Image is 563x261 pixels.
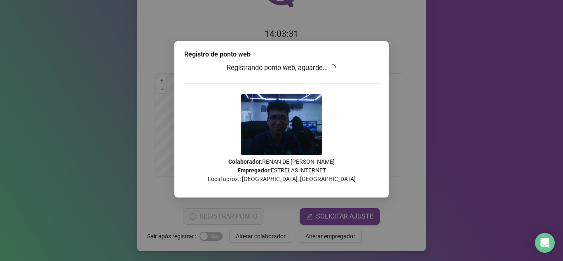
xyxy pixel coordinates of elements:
[184,158,379,183] p: : RENAN DE [PERSON_NAME] : ESTRELAS INTERNET Local aprox.: [GEOGRAPHIC_DATA], [GEOGRAPHIC_DATA]
[535,233,555,253] div: Open Intercom Messenger
[237,167,270,174] strong: Empregador
[241,94,322,155] img: 2Q==
[329,64,337,71] span: loading
[228,158,261,165] strong: Colaborador
[184,63,379,73] h3: Registrando ponto web, aguarde...
[184,49,379,59] div: Registro de ponto web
